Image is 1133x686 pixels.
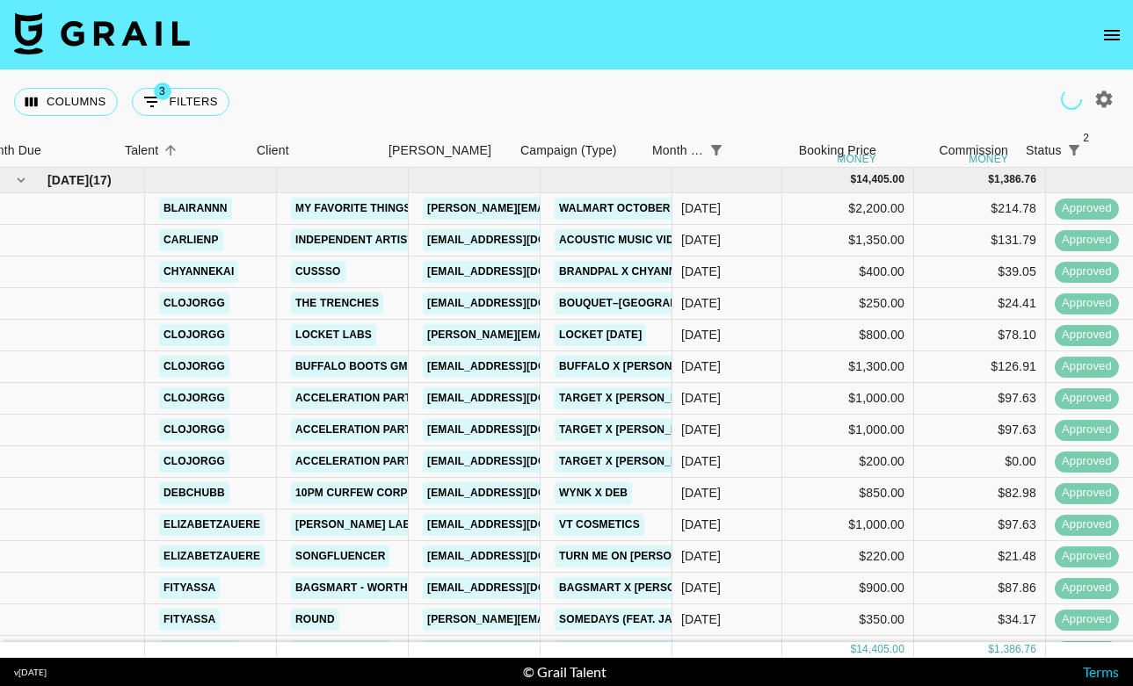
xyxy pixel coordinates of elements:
button: Sort [158,138,183,162]
div: Oct '24 [681,263,721,280]
button: Select columns [14,88,118,116]
div: Talent [116,134,248,168]
div: $900.00 [782,573,914,604]
div: © Grail Talent [523,663,606,681]
div: Commission [939,134,1008,168]
div: $97.63 [914,383,1046,415]
div: Campaign (Type) [520,134,617,168]
a: Target x [PERSON_NAME]—Reimbursment [555,451,809,473]
a: Target x [PERSON_NAME] [555,387,710,409]
div: $214.78 [914,193,1046,225]
div: $400.00 [782,256,914,288]
div: $24.41 [914,288,1046,320]
span: approved [1055,580,1119,596]
a: Bagsmart x [PERSON_NAME] [555,577,729,599]
div: Month Due [652,134,704,168]
a: clojorgg [159,292,229,314]
div: Oct '24 [681,231,721,249]
a: [PERSON_NAME] [291,640,390,662]
a: Buffalo x [PERSON_NAME] [555,356,717,378]
a: Color Wonder Campaign [555,640,715,662]
span: approved [1055,327,1119,343]
a: [PERSON_NAME][EMAIL_ADDRESS][DOMAIN_NAME] [423,324,709,346]
div: $200.00 [782,446,914,478]
img: Grail Talent [14,12,190,54]
div: $39.05 [914,256,1046,288]
div: Oct '24 [681,547,721,565]
a: Brandpal x Chyanne [555,261,688,283]
div: Booking Price [799,134,876,168]
div: $ [850,642,856,657]
a: elizabetzauere [159,545,265,567]
div: $146.44 [914,636,1046,668]
div: $131.79 [914,225,1046,256]
a: [EMAIL_ADDRESS][DOMAIN_NAME] [423,482,620,504]
a: [EMAIL_ADDRESS][DOMAIN_NAME] [423,387,620,409]
a: Round [291,609,339,631]
a: chyannekai [159,261,238,283]
a: [EMAIL_ADDRESS][DOMAIN_NAME] [423,577,620,599]
span: [DATE] [47,171,89,189]
a: blairannn [159,198,232,220]
div: $ [988,642,994,657]
button: Show filters [704,138,729,162]
a: Buffalo Boots GmbH [291,356,427,378]
a: Target x [PERSON_NAME] [555,419,710,441]
div: $21.48 [914,541,1046,573]
div: $1,000.00 [782,415,914,446]
span: approved [1055,264,1119,280]
span: approved [1055,232,1119,249]
a: clojorgg [159,356,229,378]
span: approved [1055,295,1119,312]
a: Acoustic Music Video(s) [555,229,708,251]
div: $126.91 [914,351,1046,383]
a: [PERSON_NAME][EMAIL_ADDRESS][DOMAIN_NAME] [423,609,709,631]
span: approved [1055,516,1119,533]
a: clojorgg [159,451,229,473]
button: open drawer [1094,18,1129,53]
div: Oct '24 [681,421,721,438]
a: VT Cosmetics [555,514,644,536]
div: Oct '24 [681,516,721,533]
span: approved [1055,485,1119,502]
a: elizabetzauere [159,514,265,536]
div: 1,386.76 [994,642,1036,657]
div: $850.00 [782,478,914,509]
div: Oct '24 [681,579,721,596]
a: 10PM Curfew Corp [291,482,412,504]
a: Somedays (feat. Jazzy & D.O.D) - [PERSON_NAME] [555,609,844,631]
div: $1,300.00 [782,351,914,383]
a: Turn Me On [PERSON_NAME] & Alur [555,545,768,567]
a: The Trenches [291,292,383,314]
a: carlienp [159,229,223,251]
span: approved [1055,200,1119,217]
div: $34.17 [914,604,1046,636]
a: [EMAIL_ADDRESS][DOMAIN_NAME] [423,292,620,314]
div: Oct '24 [681,389,721,407]
a: Acceleration Partners [291,387,446,409]
a: WYNK x Deb [555,482,632,504]
a: [EMAIL_ADDRESS][DOMAIN_NAME] [423,356,620,378]
a: [EMAIL_ADDRESS][DOMAIN_NAME] [423,451,620,473]
div: 1 active filter [704,138,729,162]
div: 1,386.76 [994,172,1036,187]
div: Campaign (Type) [512,134,643,168]
a: Acceleration Partners [291,451,446,473]
div: [PERSON_NAME] [389,134,491,168]
a: [EMAIL_ADDRESS][DOMAIN_NAME] [423,514,620,536]
div: 14,405.00 [856,172,904,187]
div: 2 active filters [1062,138,1086,162]
div: Client [257,134,289,168]
button: Sort [1086,138,1111,162]
button: hide children [9,168,33,192]
a: Locket Labs [291,324,376,346]
a: [PERSON_NAME][EMAIL_ADDRESS][DOMAIN_NAME] [423,198,709,220]
a: [EMAIL_ADDRESS][DOMAIN_NAME] [423,545,620,567]
div: $97.63 [914,509,1046,541]
a: Acceleration Partners [291,419,446,441]
a: My Favorite Things, Inc d/b/a Mavely, Inc [291,198,541,220]
div: $87.86 [914,573,1046,604]
button: Show filters [1062,138,1086,162]
span: 3 [154,83,171,100]
a: fityassa [159,577,220,599]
